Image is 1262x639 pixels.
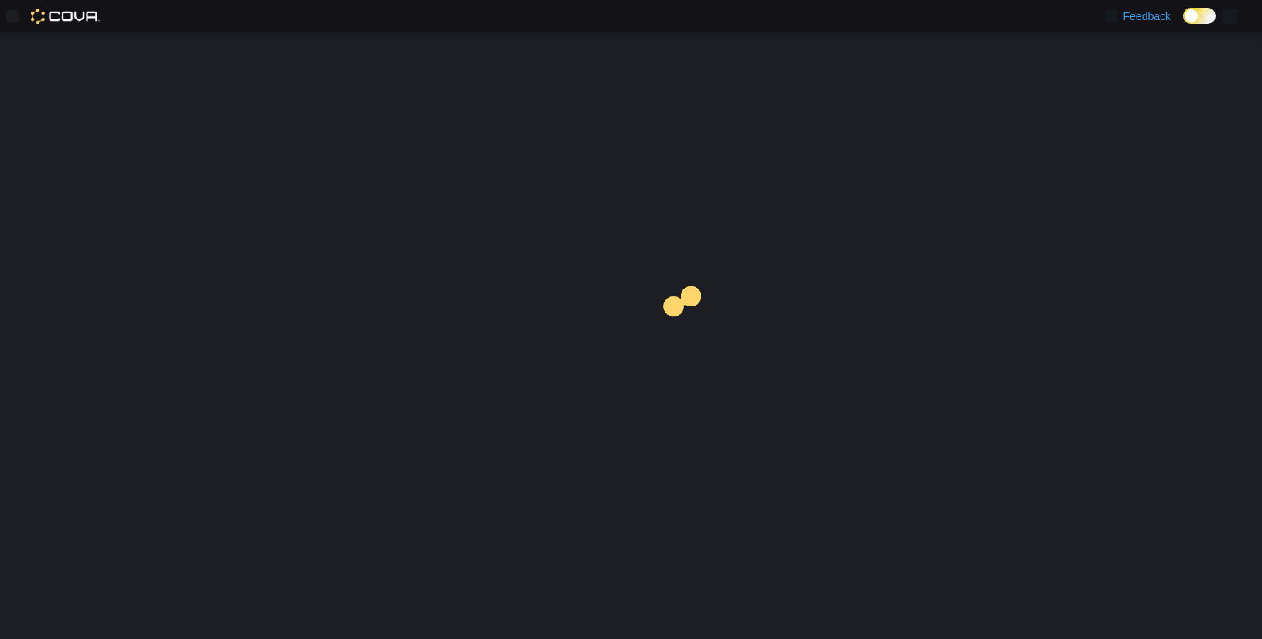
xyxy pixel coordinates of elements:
a: Feedback [1099,1,1177,32]
img: Cova [31,9,100,24]
input: Dark Mode [1183,8,1216,24]
img: cova-loader [631,275,747,391]
span: Dark Mode [1183,24,1184,25]
span: Feedback [1123,9,1171,24]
